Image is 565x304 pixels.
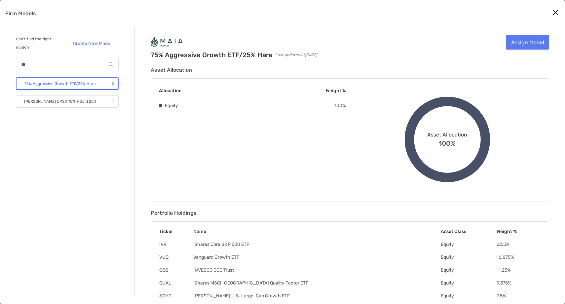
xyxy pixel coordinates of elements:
[496,241,541,247] td: 22.5 %
[159,228,193,235] th: Ticker
[159,87,182,95] p: Allocation
[440,254,496,260] td: Equity
[159,280,193,286] td: QUAL
[440,267,496,273] td: Equity
[506,35,549,50] a: Assign Model
[24,97,96,106] p: [PERSON_NAME] CPSJ 75% + Gold 25%
[334,101,346,110] p: 100 %
[496,280,541,286] td: 9.375 %
[193,228,440,235] th: Name
[151,210,549,216] h3: Portfolio Holdings
[326,87,346,95] p: Weight %
[159,267,193,273] td: QQQ
[440,228,496,235] th: Asset Class
[440,241,496,247] td: Equity
[440,293,496,299] td: Equity
[159,241,193,247] td: IVV
[16,35,63,52] p: Can’t find the right model?
[151,51,273,59] h2: 75% Aggressive Growth ETF/25% Hare
[165,101,178,110] p: Equity
[151,67,549,73] h3: Asset Allocation
[550,8,560,18] button: Close modal
[159,254,193,260] td: VUG
[193,241,440,247] td: iShares Core S&P 500 ETF
[496,267,541,273] td: 11.25 %
[193,280,440,286] td: iShares MSCI [GEOGRAPHIC_DATA] Quality Factor ETF
[5,9,36,18] p: Firm Models
[159,293,193,299] td: SCHG
[496,228,541,235] th: Weight %
[193,267,440,273] td: INVESCO QQQ Trust
[193,293,440,299] td: [PERSON_NAME] U.S. Large-Cap Growth ETF
[16,77,119,90] a: 75% Aggressive Growth ETF/25% Hare
[439,138,456,147] span: 100%
[496,254,541,260] td: 16.875 %
[24,80,96,88] p: 75% Aggressive Growth ETF/25% Hare
[427,132,467,138] span: Asset Allocation
[66,38,119,49] a: Create New Model
[109,62,113,67] img: input icon
[496,293,541,299] td: 7.5 %
[440,280,496,286] td: Equity
[16,95,119,108] a: [PERSON_NAME] CPSJ 75% + Gold 25%
[151,35,183,48] img: Company Logo
[275,53,317,57] span: Last updated at [DATE]
[193,254,440,260] td: Vanguard Growth ETF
